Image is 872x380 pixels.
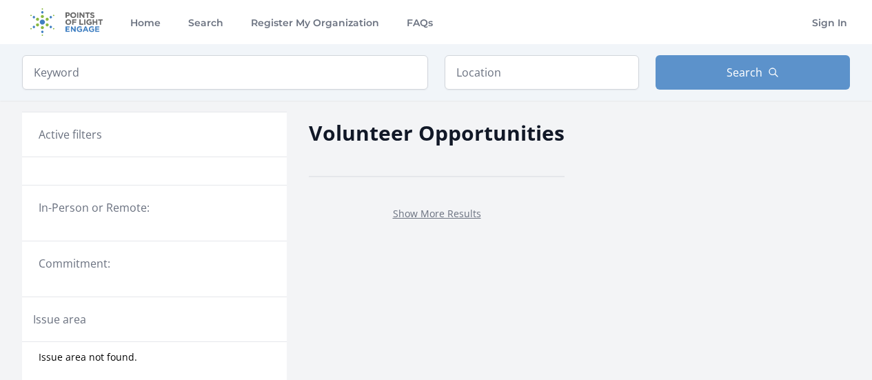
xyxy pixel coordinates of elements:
[445,55,639,90] input: Location
[22,55,428,90] input: Keyword
[33,311,86,328] legend: Issue area
[39,126,102,143] h3: Active filters
[39,199,270,216] legend: In-Person or Remote:
[727,64,762,81] span: Search
[39,255,270,272] legend: Commitment:
[393,207,481,220] a: Show More Results
[39,350,137,364] span: Issue area not found.
[309,117,565,148] h2: Volunteer Opportunities
[656,55,850,90] button: Search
